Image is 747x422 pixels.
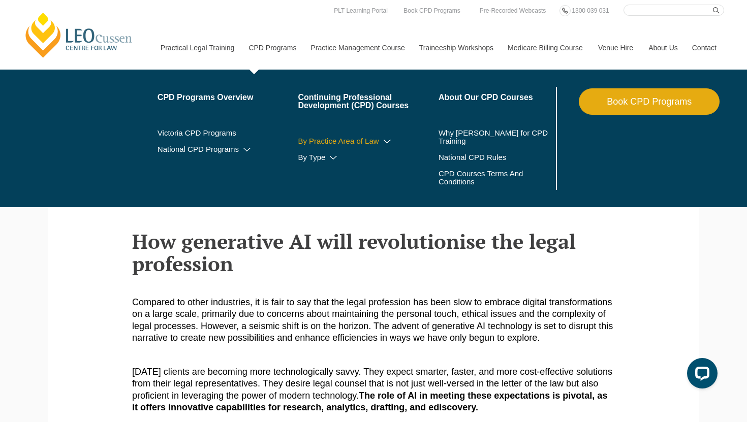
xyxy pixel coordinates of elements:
[153,26,241,70] a: Practical Legal Training
[401,5,462,16] a: Book CPD Programs
[477,5,549,16] a: Pre-Recorded Webcasts
[579,88,720,115] a: Book CPD Programs
[641,26,684,70] a: About Us
[331,5,390,16] a: PLT Learning Portal
[439,170,528,186] a: CPD Courses Terms And Conditions
[500,26,590,70] a: Medicare Billing Course
[303,26,412,70] a: Practice Management Course
[439,153,554,161] a: National CPD Rules
[158,145,298,153] a: National CPD Programs
[439,93,554,102] a: About Our CPD Courses
[23,11,135,59] a: [PERSON_NAME] Centre for Law
[132,228,576,277] strong: How generative AI will revolutionise the legal profession
[684,26,724,70] a: Contact
[439,129,554,145] a: Why [PERSON_NAME] for CPD Training
[412,26,500,70] a: Traineeship Workshops
[132,297,615,344] p: Compared to other industries, it is fair to say that the legal profession has been slow to embrac...
[590,26,641,70] a: Venue Hire
[572,7,609,14] span: 1300 039 031
[298,153,439,161] a: By Type
[569,5,611,16] a: 1300 039 031
[158,129,298,137] a: Victoria CPD Programs
[132,391,607,412] strong: The role of AI in meeting these expectations is pivotal, as it offers innovative capabilities for...
[132,366,615,414] p: [DATE] clients are becoming more technologically savvy. They expect smarter, faster, and more cos...
[298,93,439,110] a: Continuing Professional Development (CPD) Courses
[679,354,722,397] iframe: LiveChat chat widget
[241,26,303,70] a: CPD Programs
[158,93,298,102] a: CPD Programs Overview
[298,137,439,145] a: By Practice Area of Law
